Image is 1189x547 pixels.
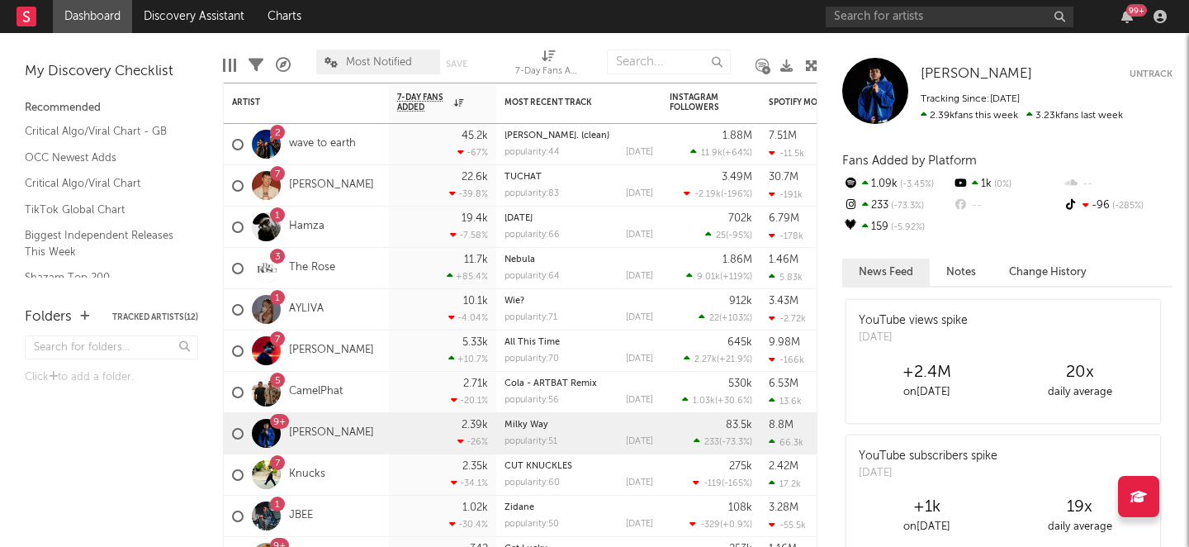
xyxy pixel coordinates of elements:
div: 7-Day Fans Added (7-Day Fans Added) [515,41,581,89]
a: Biggest Independent Releases This Week [25,226,182,260]
span: -329 [700,521,720,530]
div: 3.49M [722,172,752,183]
span: 11.9k [701,149,722,158]
div: 5.83k [769,272,803,283]
div: Artist [232,98,356,107]
span: 3.23k fans last week [921,111,1123,121]
div: daily average [1003,383,1156,402]
span: -95 % [728,231,750,240]
span: 7-Day Fans Added [397,93,450,112]
span: 0 % [992,180,1011,189]
div: 645k [727,337,752,348]
a: All This Time [504,338,560,347]
span: 22 [709,314,719,323]
span: -119 [703,479,722,488]
span: -3.45 % [898,180,934,189]
a: Wie? [504,297,524,306]
div: TUCHAT [504,173,653,182]
div: -7.58 % [450,230,488,240]
span: +0.9 % [722,521,750,530]
span: 233 [704,438,719,447]
div: popularity: 56 [504,396,559,405]
span: 2.39k fans this week [921,111,1018,121]
div: 912k [729,296,752,307]
span: Most Notified [346,57,412,68]
span: [PERSON_NAME] [921,67,1032,81]
a: TikTok Global Chart [25,201,182,219]
div: Cola - ARTBAT Remix [504,379,653,388]
button: 99+ [1121,10,1133,23]
button: Tracked Artists(12) [112,313,198,321]
div: [DATE] [626,272,653,281]
div: -2.72k [769,313,806,324]
div: 66.3k [769,437,803,448]
div: CUT KNUCKLES [504,462,653,471]
div: -- [952,195,1062,216]
div: -30.4 % [449,519,488,530]
div: [DATE] [626,313,653,322]
div: [DATE] [859,465,997,482]
div: [DATE] [626,231,653,240]
div: -39.8 % [449,188,488,199]
div: 530k [728,378,752,389]
div: -- [1063,174,1172,195]
a: [PERSON_NAME] [289,426,374,440]
div: Spotify Monthly Listeners [769,98,893,107]
button: News Feed [842,259,930,286]
span: -73.3 % [722,438,750,447]
div: 2.71k [463,378,488,389]
div: -67 % [457,147,488,158]
span: +103 % [722,314,750,323]
div: +1k [850,497,1003,517]
div: popularity: 50 [504,520,559,529]
div: ( ) [694,436,752,447]
span: -285 % [1110,202,1144,211]
span: -2.19k [694,190,721,199]
div: annie. (clean) [504,131,653,140]
a: [DATE] [504,214,533,223]
div: 1.86M [722,254,752,265]
div: Folders [25,307,72,327]
a: wave to earth [289,137,356,151]
div: on [DATE] [850,517,1003,537]
div: [DATE] [626,437,653,446]
div: 3.28M [769,502,798,513]
div: -178k [769,231,803,241]
div: 1.46M [769,254,798,265]
div: My Discovery Checklist [25,62,198,82]
div: 1.09k [842,174,952,195]
div: 20 x [1003,363,1156,383]
div: 22.6k [462,172,488,183]
a: Zidane [504,503,534,512]
button: Notes [930,259,992,286]
div: 8.8M [769,420,793,430]
div: 17.2k [769,478,801,489]
div: daily average [1003,517,1156,537]
a: [PERSON_NAME] [289,344,374,358]
div: Click to add a folder. [25,368,198,388]
div: [DATE] [626,396,653,405]
div: -20.1 % [451,395,488,406]
span: 2.27k [694,355,717,364]
div: [DATE] [626,148,653,157]
div: [DATE] [626,189,653,198]
div: ( ) [682,395,752,406]
div: -166k [769,354,804,365]
div: 159 [842,216,952,238]
button: Change History [992,259,1103,286]
div: +10.7 % [448,354,488,364]
div: 1.02k [462,502,488,513]
a: [PERSON_NAME]. (clean) [504,131,609,140]
div: -96 [1063,195,1172,216]
div: 233 [842,195,952,216]
a: [PERSON_NAME] [921,66,1032,83]
div: popularity: 83 [504,189,559,198]
div: 11.7k [464,254,488,265]
a: Hamza [289,220,324,234]
div: Recommended [25,98,198,118]
div: popularity: 70 [504,354,559,364]
span: +119 % [722,273,750,282]
div: ( ) [690,147,752,158]
span: 25 [716,231,726,240]
div: ( ) [705,230,752,240]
